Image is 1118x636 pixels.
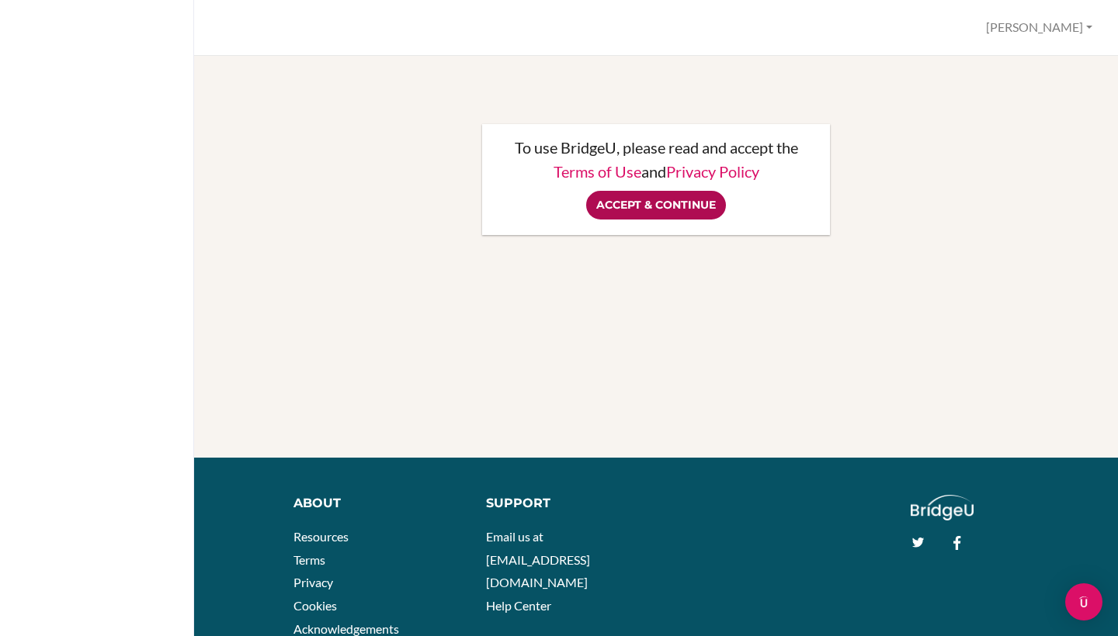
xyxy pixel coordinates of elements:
[486,529,590,589] a: Email us at [EMAIL_ADDRESS][DOMAIN_NAME]
[979,13,1099,42] button: [PERSON_NAME]
[586,191,726,219] input: Accept & Continue
[293,495,464,513] div: About
[554,162,641,181] a: Terms of Use
[1065,583,1102,620] div: Open Intercom Messenger
[498,164,814,179] p: and
[486,598,551,613] a: Help Center
[498,140,814,155] p: To use BridgeU, please read and accept the
[486,495,644,513] div: Support
[666,162,759,181] a: Privacy Policy
[293,621,399,636] a: Acknowledgements
[293,529,349,544] a: Resources
[293,598,337,613] a: Cookies
[293,575,333,589] a: Privacy
[293,552,325,567] a: Terms
[911,495,974,520] img: logo_white@2x-f4f0deed5e89b7ecb1c2cc34c3e3d731f90f0f143d5ea2071677605dd97b5244.png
